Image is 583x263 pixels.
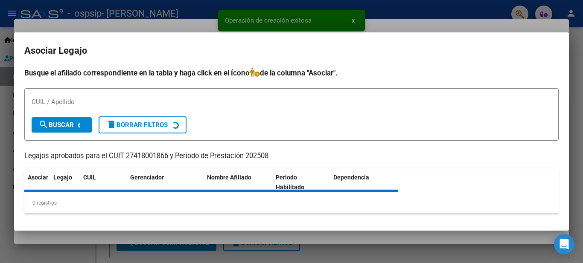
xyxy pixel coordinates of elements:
datatable-header-cell: CUIL [80,168,127,197]
span: Periodo Habilitado [276,174,304,191]
datatable-header-cell: Legajo [50,168,80,197]
h2: Asociar Legajo [24,43,559,59]
datatable-header-cell: Gerenciador [127,168,204,197]
div: Open Intercom Messenger [554,234,574,254]
mat-icon: delete [106,119,117,130]
datatable-header-cell: Periodo Habilitado [272,168,330,197]
span: Borrar Filtros [106,121,168,129]
span: CUIL [83,174,96,181]
p: Legajos aprobados para el CUIT 27418001866 y Período de Prestación 202508 [24,151,559,162]
button: Borrar Filtros [99,116,187,133]
mat-icon: search [38,119,49,130]
datatable-header-cell: Nombre Afiliado [204,168,272,197]
span: Dependencia [333,174,369,181]
h4: Busque el afiliado correspondiente en la tabla y haga click en el ícono de la columna "Asociar". [24,67,559,78]
button: Buscar [32,117,92,133]
span: Asociar [28,174,48,181]
span: Gerenciador [130,174,164,181]
span: Legajo [53,174,72,181]
datatable-header-cell: Dependencia [330,168,399,197]
span: Buscar [38,121,74,129]
datatable-header-cell: Asociar [24,168,50,197]
span: Nombre Afiliado [207,174,251,181]
div: 0 registros [24,192,559,214]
